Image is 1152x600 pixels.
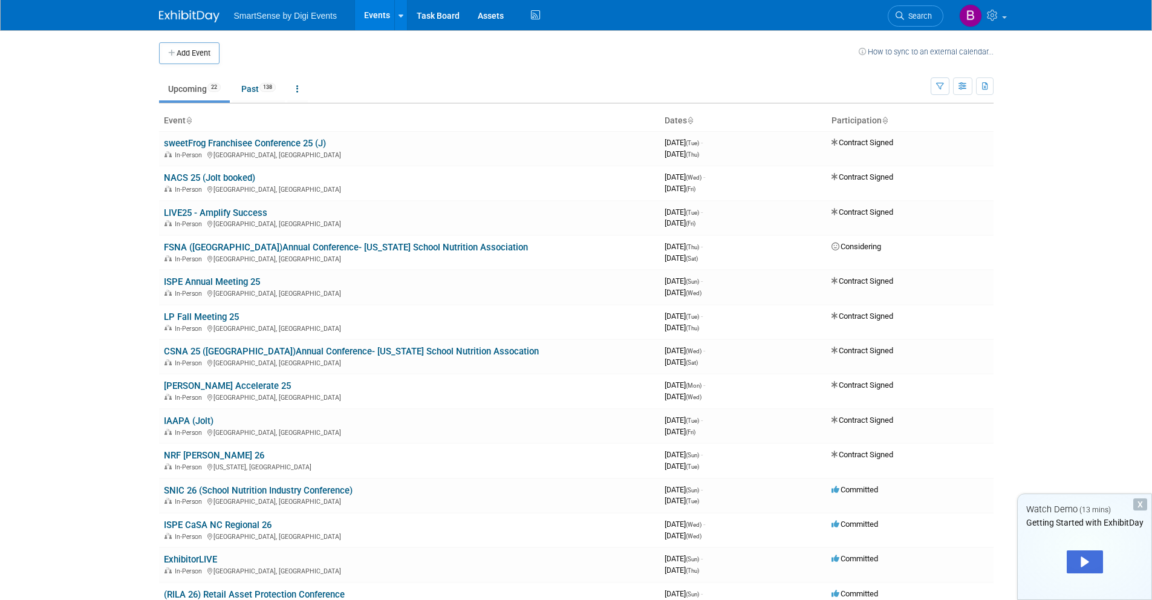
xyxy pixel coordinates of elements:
span: [DATE] [665,242,703,251]
a: ISPE Annual Meeting 25 [164,276,260,287]
span: (Sat) [686,255,698,262]
span: [DATE] [665,346,705,355]
span: (Wed) [686,394,701,400]
span: In-Person [175,186,206,194]
div: [GEOGRAPHIC_DATA], [GEOGRAPHIC_DATA] [164,357,655,367]
span: (Fri) [686,220,695,227]
a: Sort by Participation Type [882,116,888,125]
span: [DATE] [665,380,705,390]
span: [DATE] [665,323,699,332]
span: In-Person [175,498,206,506]
span: (Tue) [686,417,699,424]
span: Search [904,11,932,21]
span: (Sat) [686,359,698,366]
span: [DATE] [665,138,703,147]
span: - [701,138,703,147]
span: (13 mins) [1079,506,1111,514]
span: [DATE] [665,461,699,471]
span: [DATE] [665,416,703,425]
span: [DATE] [665,207,703,217]
img: In-Person Event [164,186,172,192]
span: - [701,416,703,425]
span: - [701,242,703,251]
span: In-Person [175,463,206,471]
span: (Thu) [686,244,699,250]
span: [DATE] [665,149,699,158]
div: Getting Started with ExhibitDay [1018,517,1151,529]
th: Dates [660,111,827,131]
span: - [703,520,705,529]
span: [DATE] [665,357,698,367]
span: [DATE] [665,554,703,563]
a: IAAPA (Jolt) [164,416,213,426]
span: (Tue) [686,463,699,470]
div: [GEOGRAPHIC_DATA], [GEOGRAPHIC_DATA] [164,566,655,575]
span: (Thu) [686,151,699,158]
span: In-Person [175,325,206,333]
a: Upcoming22 [159,77,230,100]
span: Contract Signed [831,450,893,459]
a: LIVE25 - Amplify Success [164,207,267,218]
span: - [701,450,703,459]
span: Contract Signed [831,346,893,355]
span: [DATE] [665,288,701,297]
span: [DATE] [665,218,695,227]
img: Brooke Howes [959,4,982,27]
span: In-Person [175,151,206,159]
span: Contract Signed [831,207,893,217]
a: FSNA ([GEOGRAPHIC_DATA])Annual Conference- [US_STATE] School Nutrition Association [164,242,528,253]
a: Sort by Event Name [186,116,192,125]
span: [DATE] [665,485,703,494]
img: ExhibitDay [159,10,220,22]
a: LP Fall Meeting 25 [164,311,239,322]
img: In-Person Event [164,567,172,573]
span: (Wed) [686,348,701,354]
img: In-Person Event [164,463,172,469]
span: (Thu) [686,325,699,331]
span: Contract Signed [831,311,893,321]
span: (Wed) [686,533,701,540]
span: - [701,207,703,217]
span: In-Person [175,567,206,575]
button: Add Event [159,42,220,64]
div: [GEOGRAPHIC_DATA], [GEOGRAPHIC_DATA] [164,427,655,437]
a: SNIC 26 (School Nutrition Industry Conference) [164,485,353,496]
span: In-Person [175,255,206,263]
span: [DATE] [665,520,705,529]
span: [DATE] [665,589,703,598]
span: (Tue) [686,140,699,146]
span: (Sun) [686,591,699,598]
span: 22 [207,83,221,92]
span: [DATE] [665,427,695,436]
span: - [701,276,703,285]
div: [GEOGRAPHIC_DATA], [GEOGRAPHIC_DATA] [164,218,655,228]
img: In-Person Event [164,498,172,504]
a: sweetFrog Franchisee Conference 25 (J) [164,138,326,149]
span: 138 [259,83,276,92]
img: In-Person Event [164,151,172,157]
a: Sort by Start Date [687,116,693,125]
a: ExhibitorLIVE [164,554,217,565]
div: [GEOGRAPHIC_DATA], [GEOGRAPHIC_DATA] [164,253,655,263]
a: ISPE CaSA NC Regional 26 [164,520,272,530]
span: (Sun) [686,556,699,562]
a: NRF [PERSON_NAME] 26 [164,450,264,461]
span: SmartSense by Digi Events [234,11,337,21]
span: In-Person [175,359,206,367]
div: Watch Demo [1018,503,1151,516]
span: In-Person [175,290,206,298]
a: CSNA 25 ([GEOGRAPHIC_DATA])Annual Conference- [US_STATE] School Nutrition Assocation [164,346,539,357]
div: [GEOGRAPHIC_DATA], [GEOGRAPHIC_DATA] [164,323,655,333]
span: [DATE] [665,566,699,575]
img: In-Person Event [164,394,172,400]
span: - [701,554,703,563]
span: (Sun) [686,487,699,494]
span: (Mon) [686,382,701,389]
img: In-Person Event [164,290,172,296]
span: [DATE] [665,311,703,321]
span: [DATE] [665,450,703,459]
span: [DATE] [665,276,703,285]
a: NACS 25 (Jolt booked) [164,172,255,183]
span: [DATE] [665,392,701,401]
div: Play [1067,550,1103,573]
